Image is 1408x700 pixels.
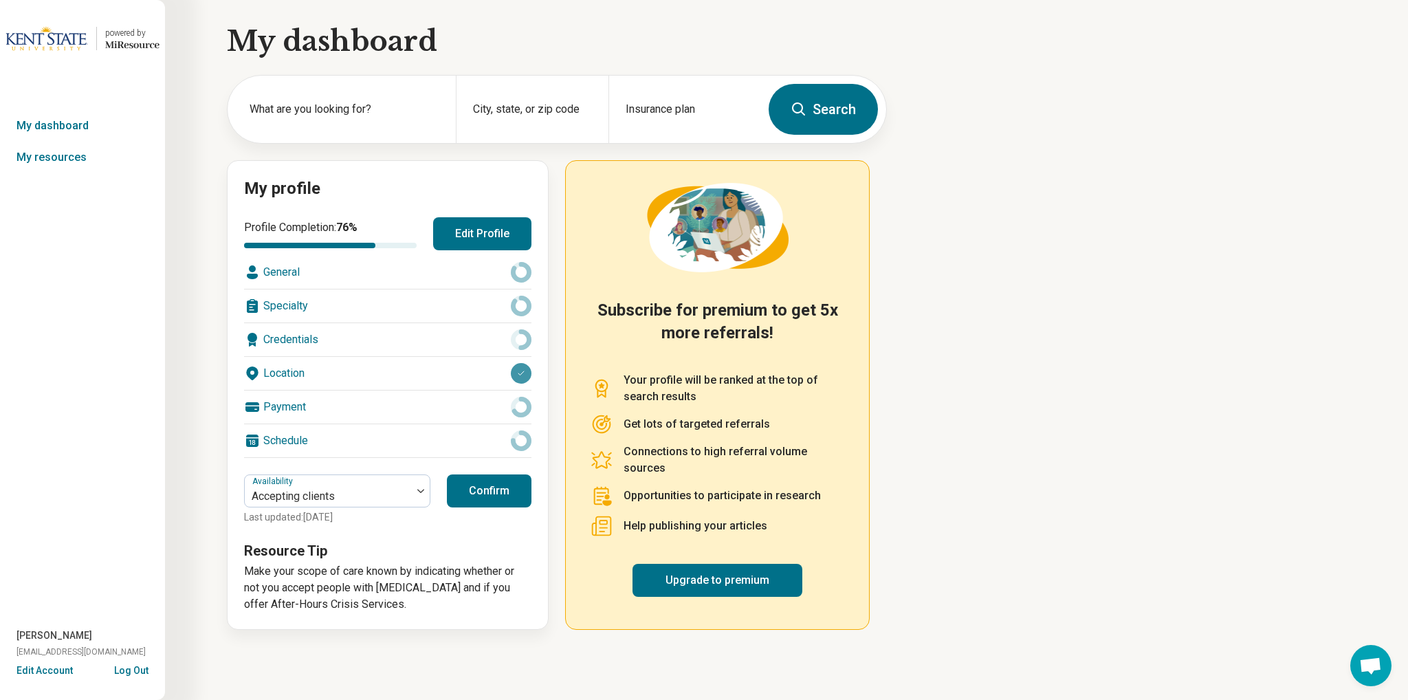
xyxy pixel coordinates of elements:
[336,221,357,234] span: 76 %
[16,628,92,643] span: [PERSON_NAME]
[447,474,531,507] button: Confirm
[252,477,296,486] label: Availability
[227,22,887,61] h1: My dashboard
[244,256,531,289] div: General
[624,372,844,405] p: Your profile will be ranked at the top of search results
[244,289,531,322] div: Specialty
[591,299,844,356] h2: Subscribe for premium to get 5x more referrals!
[624,488,821,504] p: Opportunities to participate in research
[1350,645,1391,686] div: Open chat
[5,22,88,55] img: Kent State University
[244,563,531,613] p: Make your scope of care known by indicating whether or not you accept people with [MEDICAL_DATA] ...
[244,391,531,424] div: Payment
[769,84,878,135] button: Search
[244,510,430,525] p: Last updated: [DATE]
[433,217,531,250] button: Edit Profile
[624,518,767,534] p: Help publishing your articles
[632,564,802,597] a: Upgrade to premium
[624,444,844,477] p: Connections to high referral volume sources
[624,416,770,433] p: Get lots of targeted referrals
[114,664,148,675] button: Log Out
[105,27,159,39] div: powered by
[16,646,146,658] span: [EMAIL_ADDRESS][DOMAIN_NAME]
[244,541,531,560] h3: Resource Tip
[5,22,159,55] a: Kent State Universitypowered by
[244,424,531,457] div: Schedule
[244,357,531,390] div: Location
[16,664,73,678] button: Edit Account
[244,323,531,356] div: Credentials
[244,177,531,201] h2: My profile
[244,219,417,248] div: Profile Completion:
[250,101,439,118] label: What are you looking for?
